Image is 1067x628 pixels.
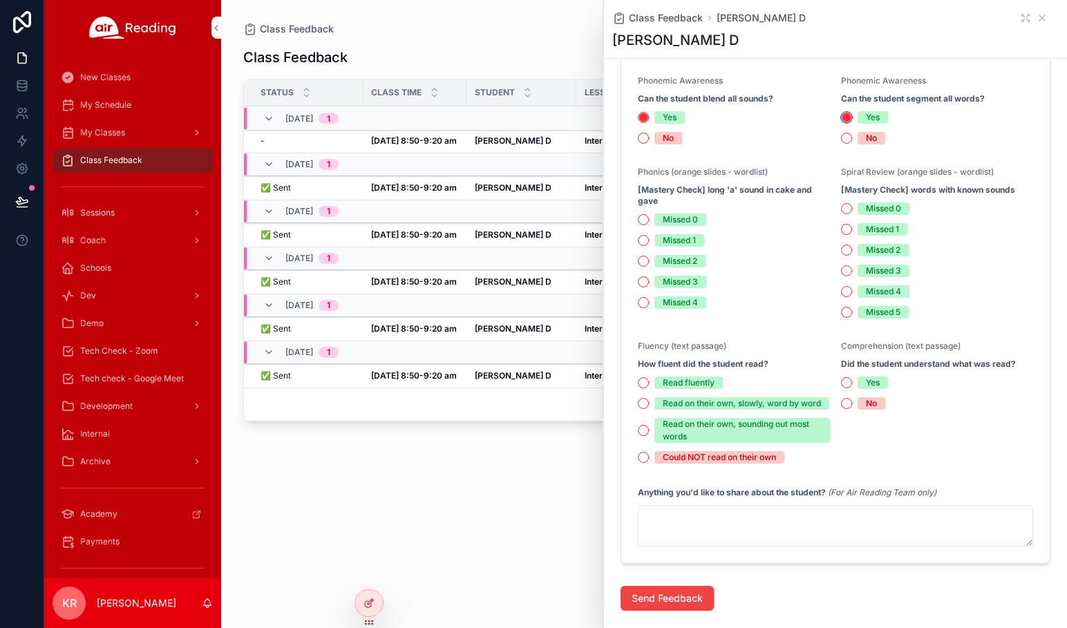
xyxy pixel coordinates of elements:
a: ✅ Sent [261,370,355,381]
a: [DATE] 8:50-9:20 am [371,135,458,146]
div: Yes [663,111,677,124]
h1: Class Feedback [243,48,348,67]
span: [DATE] [285,159,313,170]
span: - [261,135,265,146]
span: Send Feedback [632,591,703,605]
a: [DATE] 8:50-9:20 am [371,323,458,334]
a: Intervention 2-21 [585,182,672,193]
div: Missed 4 [663,296,698,309]
a: ✅ Sent [261,182,355,193]
div: Could NOT read on their own [663,451,776,464]
span: Class Feedback [80,155,142,166]
a: Development [53,394,213,419]
strong: [DATE] 8:50-9:20 am [371,182,457,193]
span: Payments [80,536,120,547]
a: New Classes [53,65,213,90]
span: ✅ Sent [261,229,291,240]
span: ✅ Sent [261,182,291,193]
div: Missed 1 [866,223,899,236]
strong: Can the student segment all words? [841,93,985,104]
span: Spiral Review (orange slides - wordlist) [841,166,994,177]
span: ✅ Sent [261,370,291,381]
a: [DATE] 8:50-9:20 am [371,276,458,287]
a: Class Feedback [612,11,703,25]
div: No [866,397,877,410]
span: My Classes [80,127,125,138]
a: Tech Check - Zoom [53,339,213,363]
span: Internal [80,428,110,439]
div: Missed 1 [663,234,696,247]
span: Phonemic Awareness [841,75,926,86]
strong: Can the student blend all sounds? [638,93,773,104]
span: [DATE] [285,347,313,358]
strong: Intervention 2-19 [585,276,652,287]
a: [PERSON_NAME] D [717,11,806,25]
span: ✅ Sent [261,323,291,334]
span: Tech check - Google Meet [80,373,184,384]
strong: Intervention 2-20 [585,229,653,240]
span: Student [475,87,515,98]
div: Missed 0 [663,213,698,226]
span: Phonemic Awareness [638,75,723,86]
strong: [DATE] 8:50-9:20 am [371,323,457,334]
span: Class Feedback [260,22,334,36]
a: - [261,135,355,146]
a: Sessions [53,200,213,225]
a: [PERSON_NAME] D [475,323,568,334]
div: Missed 0 [866,202,901,215]
a: [PERSON_NAME] D [475,276,568,287]
span: KR [62,595,77,611]
a: Tech check - Google Meet [53,366,213,391]
span: Sessions [80,207,115,218]
div: 1 [327,113,330,124]
div: Yes [866,111,880,124]
div: Missed 4 [866,285,901,298]
a: Coach [53,228,213,253]
span: Tech Check - Zoom [80,345,158,356]
a: Payments [53,529,213,554]
span: [DATE] [285,113,313,124]
strong: Anything you'd like to share about the student? [638,487,826,497]
strong: [PERSON_NAME] D [475,276,551,287]
div: 1 [327,300,330,311]
a: [DATE] 8:50-9:20 am [371,182,458,193]
strong: Did the student understand what was read? [841,359,1016,370]
strong: How fluent did the student read? [638,359,768,370]
a: [PERSON_NAME] D [475,182,568,193]
div: Missed 2 [663,255,697,267]
a: [PERSON_NAME] D [475,135,568,146]
a: My Classes [53,120,213,145]
span: Schools [80,263,111,274]
a: [DATE] 8:50-9:20 am [371,229,458,240]
strong: [PERSON_NAME] D [475,182,551,193]
span: Fluency (text passage) [638,341,726,351]
strong: [DATE] 8:50-9:20 am [371,135,457,146]
a: Internal [53,421,213,446]
a: Archive [53,449,213,474]
strong: [DATE] 8:50-9:20 am [371,370,457,381]
span: My Schedule [80,99,131,111]
a: Intervention 2-19 [585,276,672,287]
strong: Intervention 2-18 (PM) [585,323,672,334]
strong: Intervention 2-21 [585,182,651,193]
span: Development [80,401,133,412]
a: [PERSON_NAME] D [475,229,568,240]
div: No [866,132,877,144]
p: [PERSON_NAME] [97,596,176,610]
div: 1 [327,253,330,264]
span: [DATE] [285,206,313,217]
span: Lesson [585,87,618,98]
div: Yes [866,377,880,389]
div: Missed 2 [866,244,900,256]
span: Comprehension (text passage) [841,341,961,351]
strong: [PERSON_NAME] D [475,323,551,334]
strong: [PERSON_NAME] D [475,370,551,381]
span: Status [261,87,294,98]
span: Coach [80,235,106,246]
span: ✅ Sent [261,276,291,287]
a: Schools [53,256,213,280]
div: 1 [327,206,330,217]
span: Dev [80,290,96,301]
div: 1 [327,159,330,170]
